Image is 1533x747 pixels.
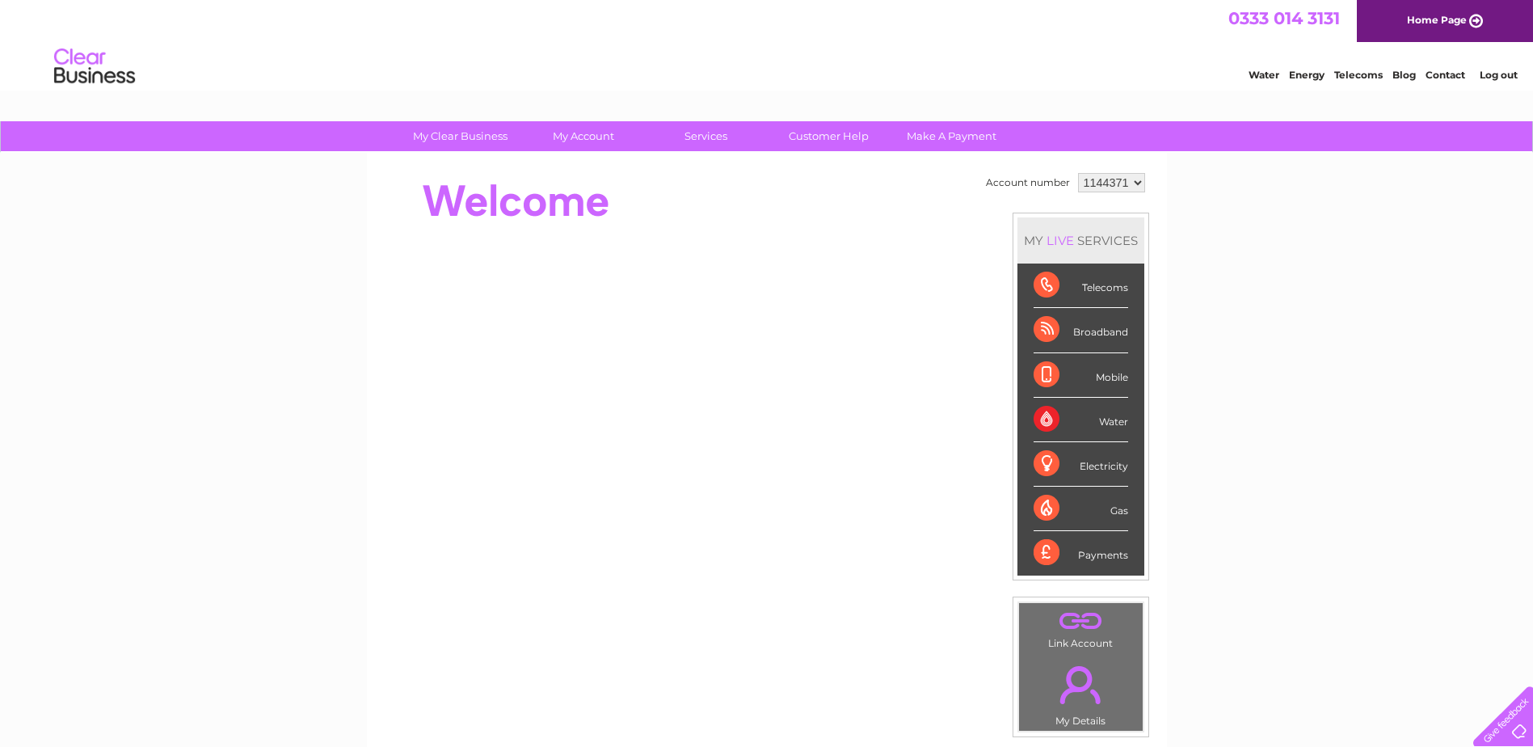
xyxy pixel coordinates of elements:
[516,121,650,151] a: My Account
[1034,398,1128,442] div: Water
[1034,442,1128,487] div: Electricity
[1043,233,1077,248] div: LIVE
[1023,656,1139,713] a: .
[394,121,527,151] a: My Clear Business
[1392,69,1416,81] a: Blog
[1034,353,1128,398] div: Mobile
[1034,531,1128,575] div: Payments
[1249,69,1279,81] a: Water
[1034,487,1128,531] div: Gas
[1480,69,1518,81] a: Log out
[885,121,1018,151] a: Make A Payment
[1334,69,1383,81] a: Telecoms
[762,121,895,151] a: Customer Help
[1426,69,1465,81] a: Contact
[982,169,1074,196] td: Account number
[53,42,136,91] img: logo.png
[385,9,1149,78] div: Clear Business is a trading name of Verastar Limited (registered in [GEOGRAPHIC_DATA] No. 3667643...
[1034,264,1128,308] div: Telecoms
[1018,652,1143,732] td: My Details
[1034,308,1128,352] div: Broadband
[639,121,773,151] a: Services
[1017,217,1144,264] div: MY SERVICES
[1023,607,1139,635] a: .
[1289,69,1325,81] a: Energy
[1018,602,1143,653] td: Link Account
[1228,8,1340,28] a: 0333 014 3131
